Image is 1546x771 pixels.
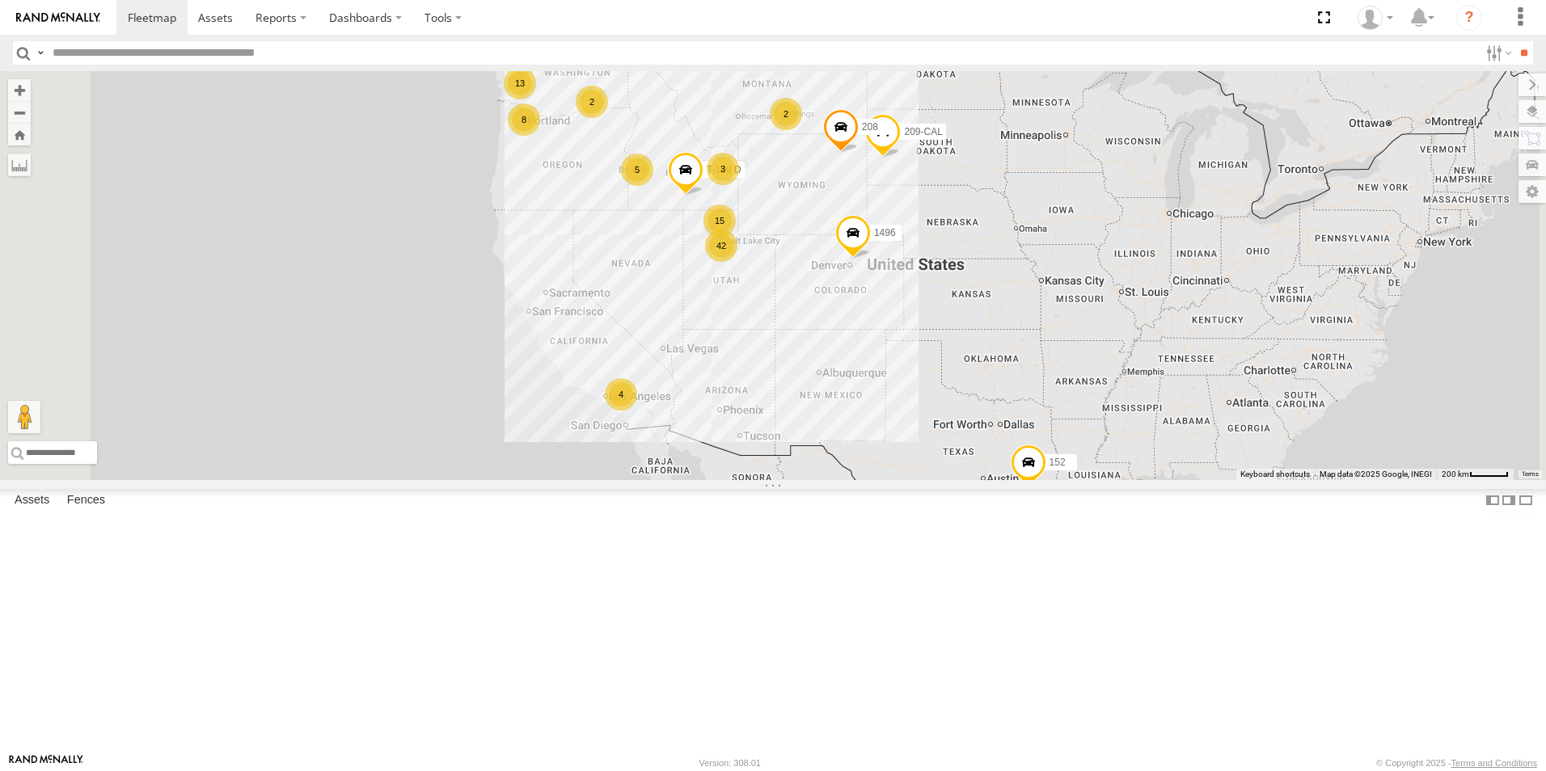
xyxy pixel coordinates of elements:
[59,489,113,512] label: Fences
[1451,758,1537,768] a: Terms and Conditions
[1480,41,1514,65] label: Search Filter Options
[605,378,637,411] div: 4
[1501,489,1517,512] label: Dock Summary Table to the Right
[8,124,31,145] button: Zoom Home
[1518,489,1534,512] label: Hide Summary Table
[699,758,761,768] div: Version: 308.01
[576,86,608,118] div: 2
[508,103,540,136] div: 8
[8,401,40,433] button: Drag Pegman onto the map to open Street View
[1240,469,1310,480] button: Keyboard shortcuts
[862,121,878,133] span: 208
[707,153,739,185] div: 3
[874,228,896,239] span: 1496
[16,12,100,23] img: rand-logo.svg
[6,489,57,512] label: Assets
[1442,470,1469,478] span: 200 km
[1050,457,1066,468] span: 152
[1485,489,1501,512] label: Dock Summary Table to the Left
[1522,471,1539,478] a: Terms (opens in new tab)
[1519,180,1546,203] label: Map Settings
[904,126,942,137] span: 209-CAL
[8,154,31,176] label: Measure
[1456,5,1482,31] i: ?
[770,98,802,130] div: 2
[707,165,741,176] span: T-199 D
[1376,758,1537,768] div: © Copyright 2025 -
[1437,469,1514,480] button: Map Scale: 200 km per 45 pixels
[34,41,47,65] label: Search Query
[703,204,736,237] div: 15
[504,67,536,99] div: 13
[621,154,653,186] div: 5
[8,101,31,124] button: Zoom out
[8,79,31,101] button: Zoom in
[1352,6,1399,30] div: Keith Washburn
[9,755,83,771] a: Visit our Website
[1320,470,1432,478] span: Map data ©2025 Google, INEGI
[705,230,737,262] div: 42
